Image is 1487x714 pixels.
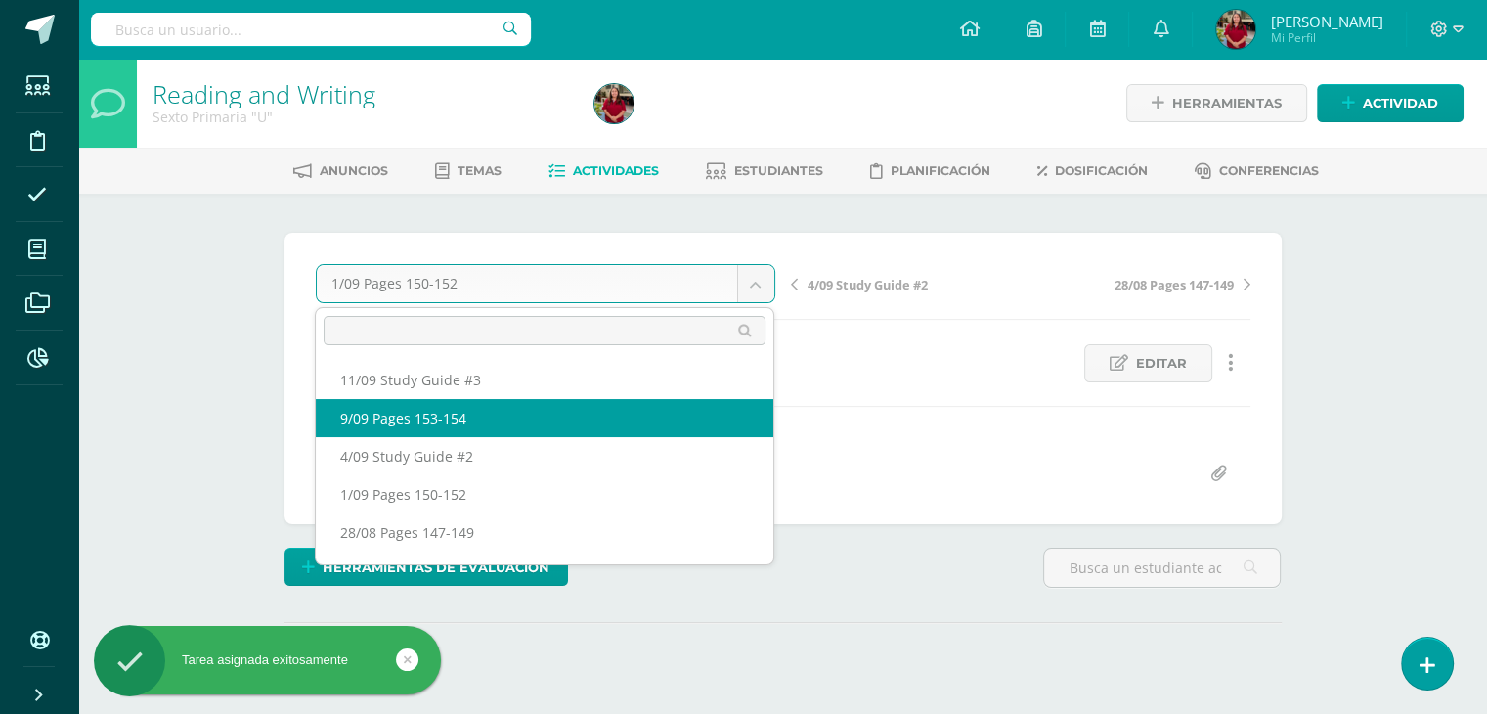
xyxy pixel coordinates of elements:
div: 11/09 Study Guide #3 [316,361,773,399]
div: 4/09 Study Guide #2 [316,437,773,475]
div: 28/08 Pages 147-149 [316,513,773,552]
div: 9/09 Pages 153-154 [316,399,773,437]
div: 27/08 Study Guide #1 [316,552,773,590]
div: 1/09 Pages 150-152 [316,475,773,513]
